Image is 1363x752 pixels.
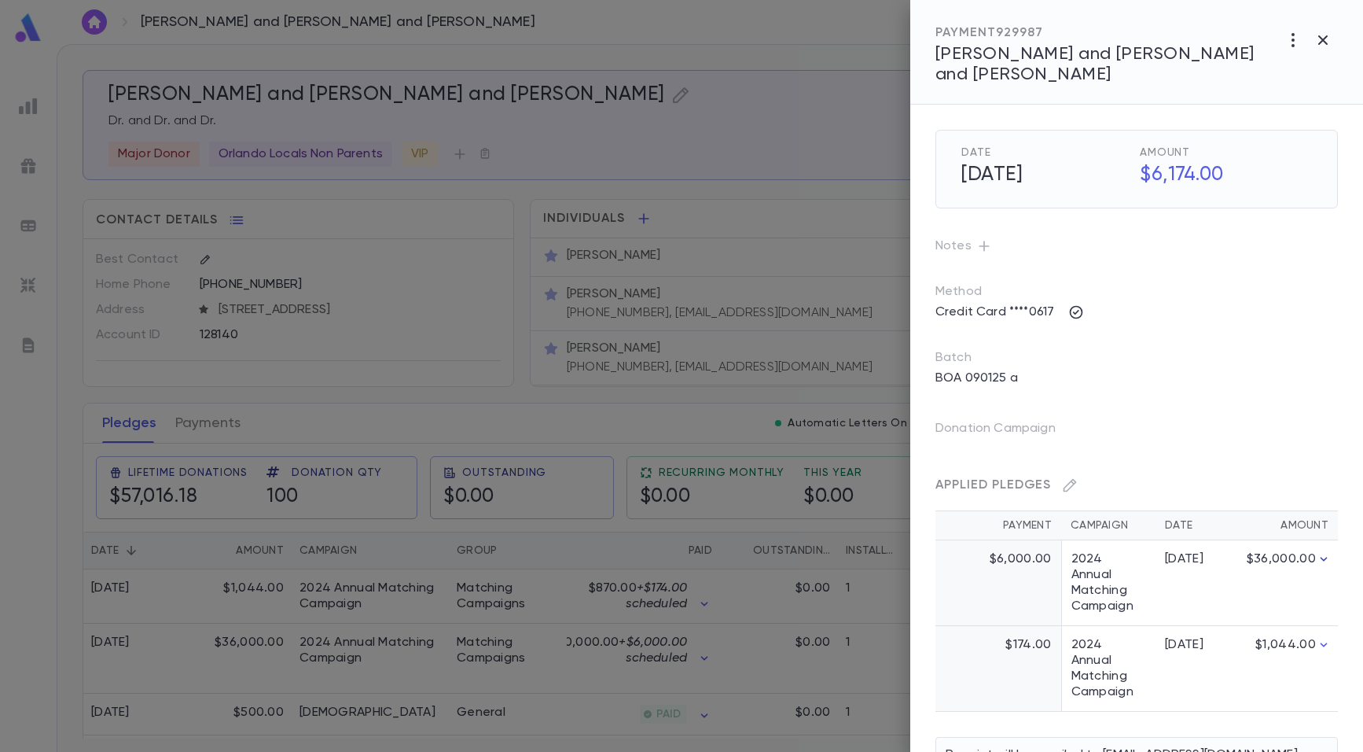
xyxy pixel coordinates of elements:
td: $6,000.00 [935,540,1061,626]
td: $174.00 [935,626,1061,712]
th: Payment [935,511,1061,540]
td: $36,000.00 [1234,540,1338,626]
p: BOA 090125 a [926,366,1027,391]
span: Applied Pledges [935,479,1051,492]
div: [DATE] [1165,551,1225,567]
h5: [DATE] [952,159,1133,192]
th: Amount [1234,511,1338,540]
th: Date [1155,511,1234,540]
h5: $6,174.00 [1130,159,1312,192]
span: Date [961,146,1133,159]
td: $1,044.00 [1234,626,1338,712]
p: Method [935,284,1014,300]
p: Notes [935,234,1338,259]
td: 2024 Annual Matching Campaign [1061,540,1155,626]
td: 2024 Annual Matching Campaign [1061,626,1155,712]
p: Donation Campaign [935,416,1081,448]
div: [DATE] [1165,637,1225,653]
p: Credit Card ****0617 [926,300,1064,325]
p: Batch [935,350,1338,366]
span: Amount [1140,146,1312,159]
div: PAYMENT 929987 [935,25,1278,41]
th: Campaign [1061,511,1155,540]
span: [PERSON_NAME] and [PERSON_NAME] and [PERSON_NAME] [935,46,1255,83]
